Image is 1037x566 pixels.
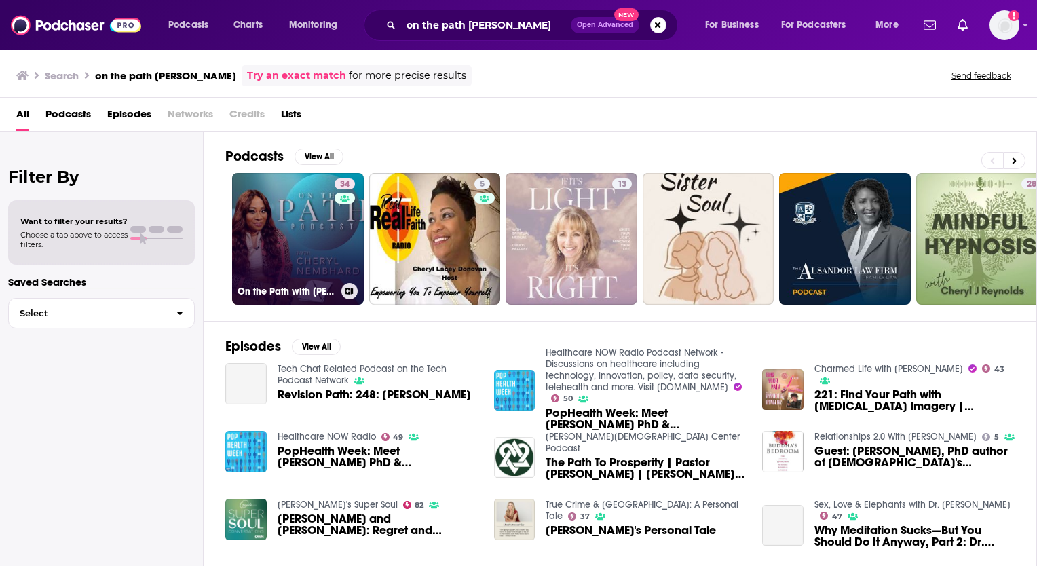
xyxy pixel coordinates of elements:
[281,103,301,131] a: Lists
[349,68,466,83] span: for more precise results
[546,457,746,480] a: The Path To Prosperity | Pastor Cheryl S Jackson | Grace Christian Center
[401,14,571,36] input: Search podcasts, credits, & more...
[814,445,1015,468] span: Guest: [PERSON_NAME], PhD author of [DEMOGRAPHIC_DATA]'s Bedroom: The Mindful Loving Path to Sexu...
[994,366,1004,373] span: 43
[474,178,490,189] a: 5
[295,149,343,165] button: View All
[8,167,195,187] h2: Filter By
[229,103,265,131] span: Credits
[278,389,471,400] span: Revision Path: 248: [PERSON_NAME]
[247,68,346,83] a: Try an exact match
[8,276,195,288] p: Saved Searches
[571,17,639,33] button: Open AdvancedNew
[8,298,195,328] button: Select
[494,437,535,478] img: The Path To Prosperity | Pastor Cheryl S Jackson | Grace Christian Center
[381,433,404,441] a: 49
[225,499,267,540] img: Oprah and Cheryl Strayed: Regret and Forgiveness
[982,364,1004,373] a: 43
[278,513,478,536] a: Oprah and Cheryl Strayed: Regret and Forgiveness
[781,16,846,35] span: For Podcasters
[278,499,398,510] a: Oprah's Super Soul
[612,178,632,189] a: 13
[546,499,738,522] a: True Crime & Hollywood: A Personal Tale
[289,16,337,35] span: Monitoring
[278,445,478,468] a: PopHealth Week: Meet Cheryl D Coon PhD & Sonya Eremenco MA Critical Path Institute (C-Path)
[814,431,977,442] a: Relationships 2.0 With Dr. Michelle Skeen
[814,525,1015,548] a: Why Meditation Sucks—But You Should Do It Anyway, Part 2: Dr. Cheryl’s Long, Strange Trip
[546,525,716,536] a: Cheryl's Personal Tale
[832,514,842,520] span: 47
[278,431,376,442] a: Healthcare NOW Radio
[11,12,141,38] img: Podchaser - Follow, Share and Rate Podcasts
[278,363,447,386] a: Tech Chat Related Podcast on the Tech Podcast Network
[403,501,424,509] a: 82
[280,14,355,36] button: open menu
[546,347,736,393] a: Healthcare NOW Radio Podcast Network - Discussions on healthcare including technology, innovation...
[278,445,478,468] span: PopHealth Week: Meet [PERSON_NAME] PhD & [PERSON_NAME] MA Critical Path Institute (C-Path)
[814,445,1015,468] a: Guest: Cheryl Fraser, PhD author of Buddha's Bedroom: The Mindful Loving Path to Sexual Passion &...
[225,148,343,165] a: PodcastsView All
[568,512,590,521] a: 37
[546,407,746,430] span: PopHealth Week: Meet [PERSON_NAME] PhD & [PERSON_NAME] MA Critical Path Institute (C-Path)
[20,230,128,249] span: Choose a tab above to access filters.
[705,16,759,35] span: For Business
[340,178,350,191] span: 34
[369,173,501,305] a: 5
[159,14,226,36] button: open menu
[982,433,999,441] a: 5
[994,434,999,440] span: 5
[1027,178,1036,191] span: 28
[814,389,1015,412] span: 221: Find Your Path with [MEDICAL_DATA] Imagery | [PERSON_NAME][DOMAIN_NAME]
[238,286,336,297] h3: On the Path with [PERSON_NAME]
[618,178,626,191] span: 13
[168,103,213,131] span: Networks
[546,431,740,454] a: Grace Christian Center Podcast
[989,10,1019,40] span: Logged in as JohnJMudgett
[762,369,804,411] img: 221: Find Your Path with Hypnotic Imagery | Cheryl O’Neil C.Ht
[814,499,1011,510] a: Sex, Love & Elephants with Dr. Cheryl
[225,338,341,355] a: EpisodesView All
[952,14,973,37] a: Show notifications dropdown
[762,431,804,472] img: Guest: Cheryl Fraser, PhD author of Buddha's Bedroom: The Mindful Loving Path to Sexual Passion &...
[1008,10,1019,21] svg: Add a profile image
[480,178,485,191] span: 5
[918,14,941,37] a: Show notifications dropdown
[415,502,423,508] span: 82
[546,525,716,536] span: [PERSON_NAME]'s Personal Tale
[168,16,208,35] span: Podcasts
[577,22,633,29] span: Open Advanced
[95,69,236,82] h3: on the path [PERSON_NAME]
[225,148,284,165] h2: Podcasts
[614,8,639,21] span: New
[506,173,637,305] a: 13
[989,10,1019,40] img: User Profile
[772,14,866,36] button: open menu
[9,309,166,318] span: Select
[225,338,281,355] h2: Episodes
[278,513,478,536] span: [PERSON_NAME] and [PERSON_NAME]: Regret and Forgiveness
[814,389,1015,412] a: 221: Find Your Path with Hypnotic Imagery | Cheryl O’Neil C.Ht
[225,14,271,36] a: Charts
[377,10,691,41] div: Search podcasts, credits, & more...
[16,103,29,131] a: All
[546,407,746,430] a: PopHealth Week: Meet Cheryl D Coon PhD & Sonya Eremenco MA Critical Path Institute (C-Path)
[494,499,535,540] a: Cheryl's Personal Tale
[580,514,590,520] span: 37
[989,10,1019,40] button: Show profile menu
[292,339,341,355] button: View All
[494,370,535,411] img: PopHealth Week: Meet Cheryl D Coon PhD & Sonya Eremenco MA Critical Path Institute (C-Path)
[696,14,776,36] button: open menu
[45,103,91,131] span: Podcasts
[107,103,151,131] span: Episodes
[563,396,573,402] span: 50
[814,363,963,375] a: Charmed Life with Tricia Carr
[551,394,573,402] a: 50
